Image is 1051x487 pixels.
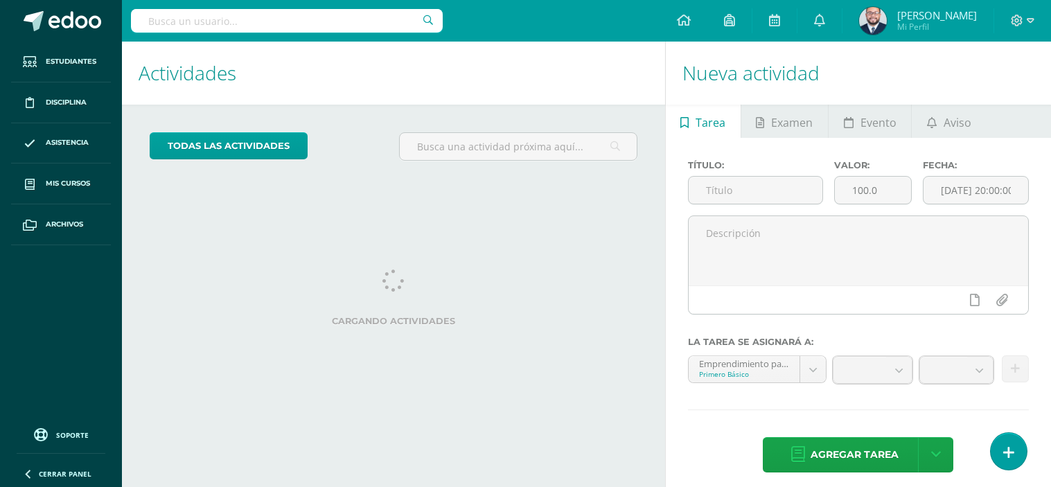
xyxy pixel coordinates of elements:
span: Cerrar panel [39,469,91,479]
a: Examen [741,105,828,138]
span: Tarea [696,106,725,139]
input: Título [689,177,823,204]
a: Estudiantes [11,42,111,82]
label: Valor: [834,160,911,170]
label: Fecha: [923,160,1029,170]
a: Soporte [17,425,105,443]
label: Título: [688,160,824,170]
input: Fecha de entrega [924,177,1028,204]
span: [PERSON_NAME] [897,8,977,22]
span: Estudiantes [46,56,96,67]
span: Asistencia [46,137,89,148]
span: Evento [860,106,897,139]
a: Disciplina [11,82,111,123]
span: Mi Perfil [897,21,977,33]
a: todas las Actividades [150,132,308,159]
span: Archivos [46,219,83,230]
a: Emprendimiento para la Productividad 'E'Primero Básico [689,356,827,382]
span: Disciplina [46,97,87,108]
input: Busca un usuario... [131,9,443,33]
span: Agregar tarea [811,438,899,472]
a: Archivos [11,204,111,245]
label: La tarea se asignará a: [688,337,1029,347]
h1: Actividades [139,42,648,105]
span: Aviso [944,106,971,139]
a: Evento [829,105,911,138]
span: Examen [771,106,813,139]
img: 6a2ad2c6c0b72cf555804368074c1b95.png [859,7,887,35]
input: Puntos máximos [835,177,910,204]
div: Emprendimiento para la Productividad 'E' [699,356,790,369]
h1: Nueva actividad [682,42,1034,105]
span: Mis cursos [46,178,90,189]
input: Busca una actividad próxima aquí... [400,133,637,160]
a: Mis cursos [11,163,111,204]
a: Tarea [666,105,741,138]
span: Soporte [56,430,89,440]
a: Asistencia [11,123,111,164]
label: Cargando actividades [150,316,637,326]
a: Aviso [912,105,986,138]
div: Primero Básico [699,369,790,379]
